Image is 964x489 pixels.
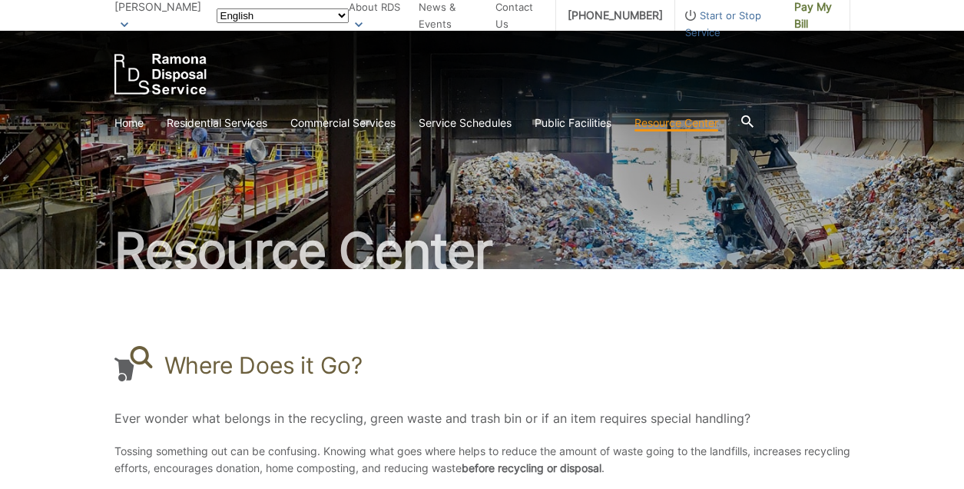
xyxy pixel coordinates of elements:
[535,115,611,131] a: Public Facilities
[217,8,349,23] select: Select a language
[114,407,850,429] p: Ever wonder what belongs in the recycling, green waste and trash bin or if an item requires speci...
[114,443,850,477] p: Tossing something out can be confusing. Knowing what goes where helps to reduce the amount of was...
[167,115,267,131] a: Residential Services
[462,461,601,474] strong: before recycling or disposal
[290,115,396,131] a: Commercial Services
[114,54,207,95] a: EDCD logo. Return to the homepage.
[114,226,850,275] h2: Resource Center
[419,115,512,131] a: Service Schedules
[164,351,363,379] h1: Where Does it Go?
[114,115,144,131] a: Home
[634,115,718,131] a: Resource Center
